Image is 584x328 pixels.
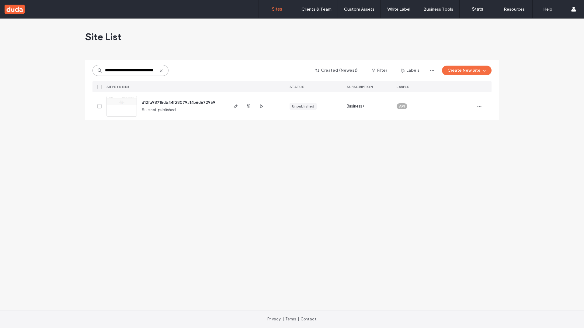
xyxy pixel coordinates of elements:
[310,66,363,75] button: Created (Newest)
[283,317,284,321] span: |
[290,85,304,89] span: STATUS
[344,7,374,12] label: Custom Assets
[347,85,373,89] span: SUBSCRIPTION
[395,66,425,75] button: Labels
[298,317,299,321] span: |
[399,104,405,109] span: API
[472,6,483,12] label: Stats
[387,7,410,12] label: White Label
[301,7,332,12] label: Clients & Team
[85,31,121,43] span: Site List
[106,85,129,89] span: SITES (1/1313)
[423,7,453,12] label: Business Tools
[16,4,28,10] span: Help
[397,85,409,89] span: LABELS
[366,66,393,75] button: Filter
[142,107,176,113] span: Site not published
[267,317,281,321] a: Privacy
[142,100,215,105] a: d12fa98715db44f28079a14b6d672959
[347,103,365,109] span: Business+
[543,7,552,12] label: Help
[442,66,492,75] button: Create New Site
[301,317,317,321] a: Contact
[285,317,296,321] a: Terms
[272,6,282,12] label: Sites
[504,7,525,12] label: Resources
[292,104,314,109] div: Unpublished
